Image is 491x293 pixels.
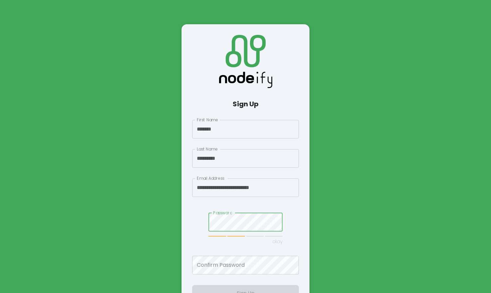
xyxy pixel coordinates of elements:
[219,35,272,88] img: Logo
[233,99,259,109] h6: Sign Up
[197,175,224,181] label: Email Address
[197,146,217,152] label: Last Name
[213,210,232,216] label: Password
[197,117,218,123] label: First Name
[208,238,283,245] p: okay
